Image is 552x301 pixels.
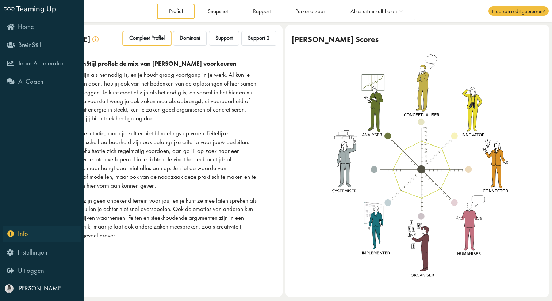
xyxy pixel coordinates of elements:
[248,35,270,42] span: Support 2
[18,229,28,238] span: Info
[338,4,414,19] a: Alles uit mijzelf halen
[157,4,195,19] a: Profiel
[28,196,258,240] p: Gevoelens en emoties zijn geen onbekend terrein voor jou, en je kunt ze mee laten spreken als je ...
[18,22,34,31] span: Home
[18,248,47,257] span: Instellingen
[3,37,81,54] a: BreinStijl
[3,226,81,242] a: Info
[16,3,56,13] span: Teaming Up
[92,36,99,42] img: info.svg
[325,54,518,285] img: generalist
[18,77,43,86] span: AI Coach
[215,35,233,42] span: Support
[3,55,81,72] a: Team Accelerator
[18,59,64,68] span: Team Accelerator
[18,266,44,275] span: Uitloggen
[18,41,41,49] span: BreinStijl
[28,129,258,190] p: Jij kunt vertrouwen op je intuïtie, maar je zult er niet blindelings op varen. Feitelijke onderbo...
[17,284,63,292] span: [PERSON_NAME]
[3,74,81,90] a: AI Coach
[284,4,337,19] a: Personaliseer
[350,8,397,15] span: Alles uit mijzelf halen
[3,19,81,35] a: Home
[3,244,81,261] a: Instellingen
[3,263,81,279] a: Uitloggen
[488,6,548,16] span: Hoe kan ik dit gebruiken?
[28,60,276,67] div: Jouw complete BreinStijl profiel: de mix van [PERSON_NAME] voorkeuren
[292,35,379,44] div: [PERSON_NAME] Scores
[196,4,240,19] a: Snapshot
[129,35,165,42] span: Compleet Profiel
[28,71,258,123] p: Je kunt heel praktisch zijn als het nodig is, en je houdt graag voortgang in je werk. Al kun je v...
[180,35,200,42] span: Dominant
[241,4,282,19] a: Rapport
